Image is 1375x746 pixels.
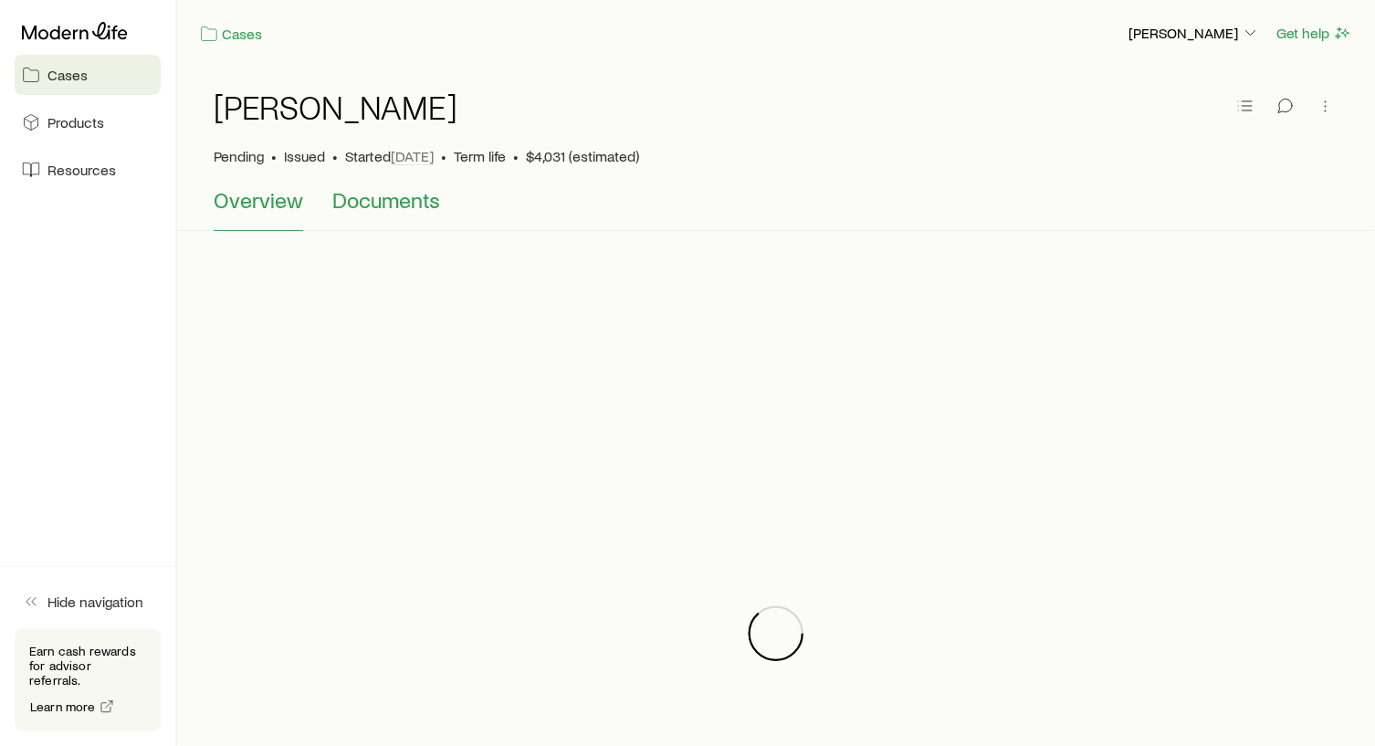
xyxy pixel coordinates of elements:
span: Documents [332,187,440,213]
span: Cases [47,66,88,84]
span: • [513,147,519,165]
p: Earn cash rewards for advisor referrals. [29,644,146,688]
button: Get help [1275,23,1353,44]
p: Started [345,147,434,165]
div: Case details tabs [214,187,1338,231]
a: Resources [15,150,161,190]
span: Issued [284,147,325,165]
a: Cases [199,24,263,45]
p: Pending [214,147,264,165]
span: Term life [454,147,506,165]
span: Resources [47,161,116,179]
span: $4,031 (estimated) [526,147,639,165]
h1: [PERSON_NAME] [214,89,457,125]
button: Hide navigation [15,582,161,622]
button: [PERSON_NAME] [1128,23,1261,45]
span: Hide navigation [47,593,143,611]
span: Overview [214,187,303,213]
a: Products [15,102,161,142]
span: • [332,147,338,165]
a: Cases [15,55,161,95]
span: • [441,147,446,165]
span: [DATE] [391,147,434,165]
div: Earn cash rewards for advisor referrals.Learn more [15,629,161,731]
span: Products [47,113,104,131]
span: Learn more [30,700,96,713]
p: [PERSON_NAME] [1128,24,1260,42]
span: • [271,147,277,165]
